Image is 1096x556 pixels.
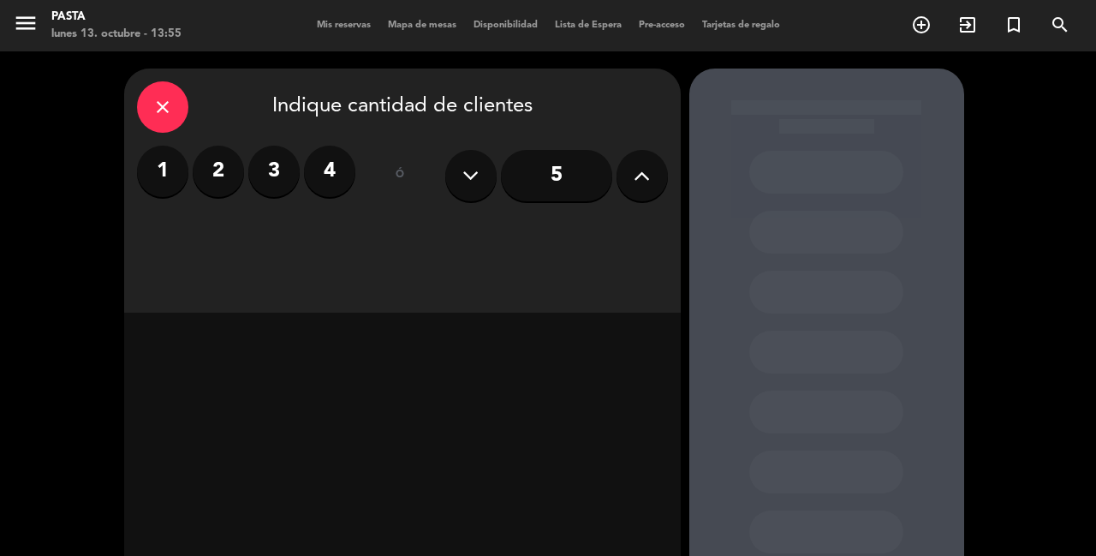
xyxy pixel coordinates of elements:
div: Pasta [51,9,182,26]
i: turned_in_not [1004,15,1024,35]
i: search [1050,15,1070,35]
label: 1 [137,146,188,197]
i: menu [13,10,39,36]
i: close [152,97,173,117]
label: 2 [193,146,244,197]
label: 3 [248,146,300,197]
span: Pre-acceso [630,21,694,30]
button: menu [13,10,39,42]
i: add_circle_outline [911,15,932,35]
div: ó [372,146,428,206]
label: 4 [304,146,355,197]
i: exit_to_app [957,15,978,35]
span: Disponibilidad [465,21,546,30]
div: lunes 13. octubre - 13:55 [51,26,182,43]
span: Lista de Espera [546,21,630,30]
div: Indique cantidad de clientes [137,81,668,133]
span: Tarjetas de regalo [694,21,789,30]
span: Mapa de mesas [379,21,465,30]
span: Mis reservas [308,21,379,30]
